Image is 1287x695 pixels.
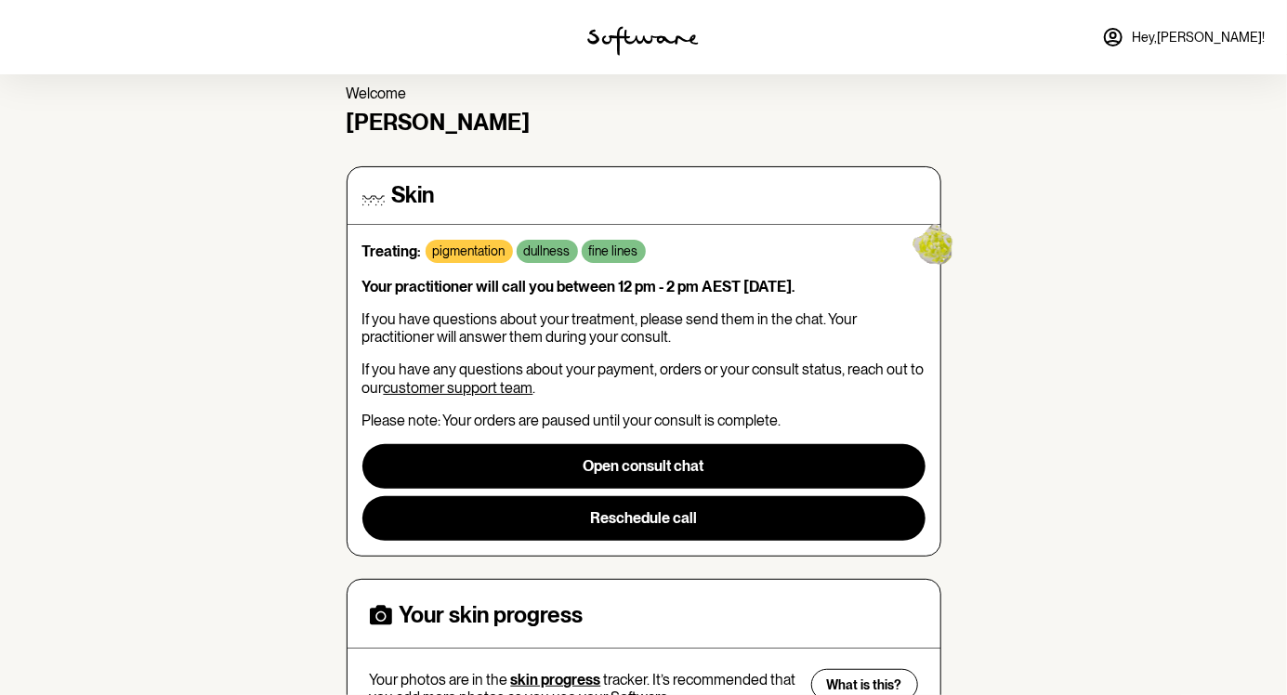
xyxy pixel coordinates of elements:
[587,26,699,56] img: software logo
[347,85,941,102] p: Welcome
[384,379,533,397] a: customer support team
[392,182,435,209] h4: Skin
[1132,30,1265,46] span: Hey, [PERSON_NAME] !
[362,444,926,489] button: Open consult chat
[524,243,571,259] p: dullness
[874,181,993,300] img: yellow-blob.9da643008c2f38f7bdc4.gif
[1091,15,1276,59] a: Hey,[PERSON_NAME]!
[362,496,926,541] button: Reschedule call
[511,671,601,688] span: skin progress
[589,243,638,259] p: fine lines
[827,677,902,693] span: What is this?
[362,243,422,260] strong: Treating:
[362,361,926,396] p: If you have any questions about your payment, orders or your consult status, reach out to our .
[347,110,941,137] h4: [PERSON_NAME]
[433,243,506,259] p: pigmentation
[362,310,926,346] p: If you have questions about your treatment, please send them in the chat. Your practitioner will ...
[362,412,926,429] p: Please note: Your orders are paused until your consult is complete.
[590,509,697,527] span: Reschedule call
[362,278,926,295] p: Your practitioner will call you between 12 pm - 2 pm AEST [DATE].
[400,602,584,629] h4: Your skin progress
